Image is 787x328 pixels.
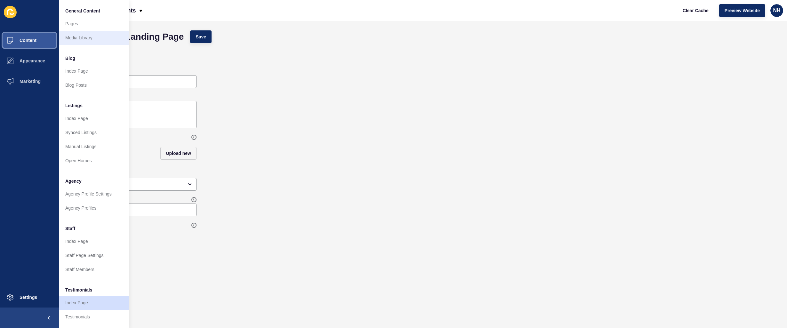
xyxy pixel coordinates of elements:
[773,7,780,14] span: NH
[59,140,129,154] a: Manual Listings
[59,64,129,78] a: Index Page
[59,310,129,324] a: Testimonials
[59,78,129,92] a: Blog Posts
[65,8,100,14] span: General Content
[65,287,92,293] span: Testimonials
[677,4,714,17] button: Clear Cache
[725,7,760,14] span: Preview Website
[59,125,129,140] a: Synced Listings
[683,7,709,14] span: Clear Cache
[59,262,129,276] a: Staff Members
[59,111,129,125] a: Index Page
[196,34,206,40] span: Save
[65,178,82,184] span: Agency
[59,296,129,310] a: Index Page
[65,102,83,109] span: Listings
[719,4,765,17] button: Preview Website
[68,178,197,191] div: open menu
[59,17,129,31] a: Pages
[59,201,129,215] a: Agency Profiles
[160,147,197,160] button: Upload new
[59,187,129,201] a: Agency Profile Settings
[59,154,129,168] a: Open Homes
[190,30,212,43] button: Save
[65,55,75,61] span: Blog
[59,234,129,248] a: Index Page
[59,31,129,45] a: Media Library
[166,150,191,156] span: Upload new
[59,248,129,262] a: Staff Page Settings
[65,225,75,232] span: Staff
